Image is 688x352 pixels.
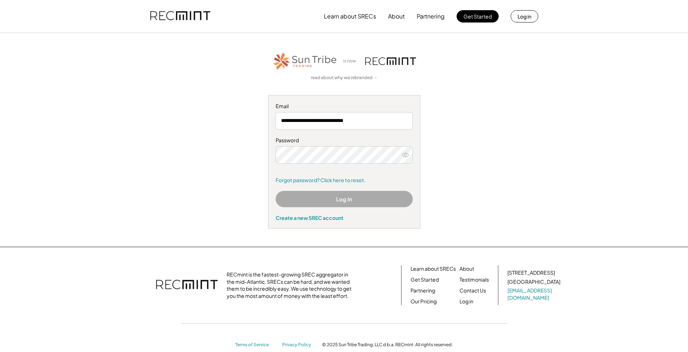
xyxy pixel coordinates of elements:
div: Create a new SREC account [276,214,413,221]
button: Log In [276,191,413,207]
button: Get Started [457,10,499,22]
div: [STREET_ADDRESS] [507,269,555,277]
img: recmint-logotype%403x.png [365,57,416,65]
a: Forgot password? Click here to reset. [276,177,413,184]
button: About [388,9,405,24]
a: Contact Us [460,287,486,294]
a: About [460,265,474,273]
div: Password [276,137,413,144]
div: [GEOGRAPHIC_DATA] [507,278,560,286]
a: read about why we rebranded → [311,75,378,81]
a: [EMAIL_ADDRESS][DOMAIN_NAME] [507,287,562,301]
img: recmint-logotype%403x.png [156,273,218,298]
a: Our Pricing [411,298,437,305]
button: Partnering [417,9,445,24]
div: © 2025 Sun Tribe Trading, LLC d.b.a. RECmint. All rights reserved. [322,342,453,348]
a: Learn about SRECs [411,265,456,273]
a: Get Started [411,276,439,283]
div: Email [276,103,413,110]
button: Log in [511,10,538,22]
div: RECmint is the fastest-growing SREC aggregator in the mid-Atlantic. SRECs can be hard, and we wan... [227,271,355,299]
div: is now [341,58,362,64]
a: Privacy Policy [282,342,315,348]
a: Log in [460,298,473,305]
button: Learn about SRECs [324,9,376,24]
img: recmint-logotype%403x.png [150,4,210,29]
img: STT_Horizontal_Logo%2B-%2BColor.png [272,51,338,71]
a: Terms of Service [235,342,275,348]
a: Partnering [411,287,435,294]
a: Testimonials [460,276,489,283]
